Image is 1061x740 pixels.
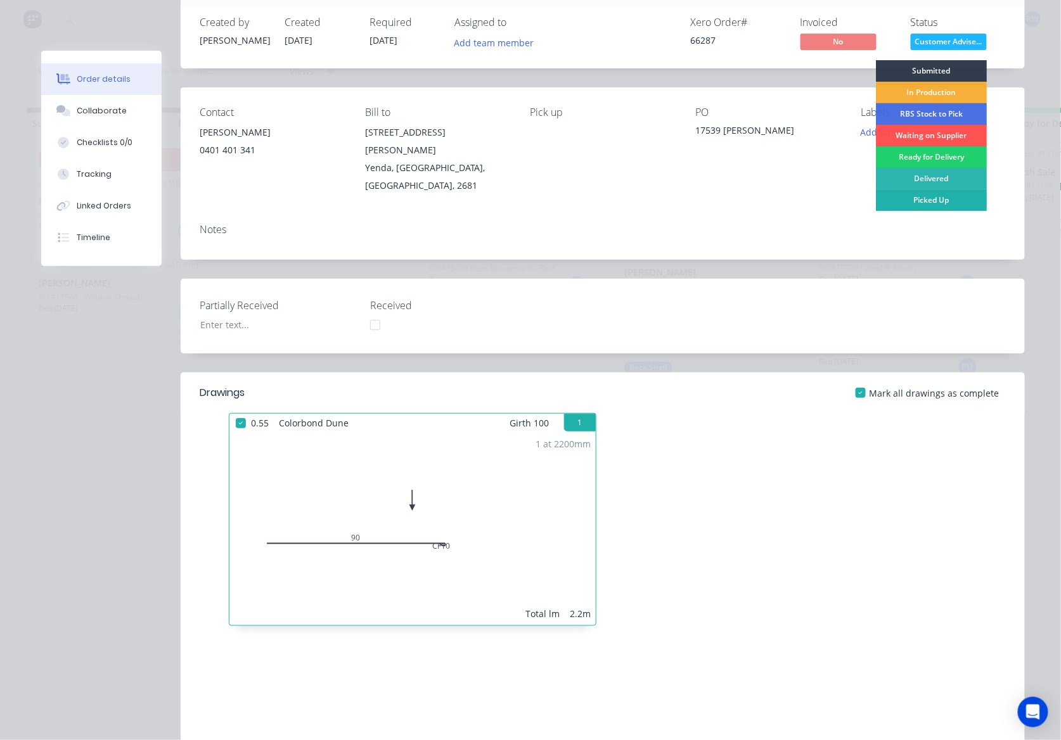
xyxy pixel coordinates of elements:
[1018,697,1048,727] div: Open Intercom Messenger
[200,34,269,47] div: [PERSON_NAME]
[200,124,345,141] div: [PERSON_NAME]
[911,34,987,49] span: Customer Advise...
[911,34,987,53] button: Customer Advise...
[274,414,354,432] span: Colorbond Dune
[41,222,162,253] button: Timeline
[876,168,987,189] div: Delivered
[370,34,397,46] span: [DATE]
[200,224,1006,236] div: Notes
[530,106,676,118] div: Pick up
[370,298,529,313] label: Received
[41,127,162,158] button: Checklists 0/0
[695,106,840,118] div: PO
[564,414,596,431] button: 1
[200,298,358,313] label: Partially Received
[570,607,591,620] div: 2.2m
[200,16,269,29] div: Created by
[285,34,312,46] span: [DATE]
[447,34,541,51] button: Add team member
[870,386,1000,400] span: Mark all drawings as complete
[365,124,510,195] div: [STREET_ADDRESS][PERSON_NAME]Yenda, [GEOGRAPHIC_DATA], [GEOGRAPHIC_DATA], 2681
[854,124,912,141] button: Add labels
[801,34,877,49] span: No
[200,124,345,164] div: [PERSON_NAME]0401 401 341
[876,146,987,168] div: Ready for Delivery
[77,73,131,85] div: Order details
[200,106,345,118] div: Contact
[365,159,510,195] div: Yenda, [GEOGRAPHIC_DATA], [GEOGRAPHIC_DATA], 2681
[77,105,127,117] div: Collaborate
[876,125,987,146] div: Waiting on Supplier
[876,60,987,82] div: Submitted
[861,106,1006,118] div: Labels
[525,607,560,620] div: Total lm
[876,103,987,125] div: RBS Stock to Pick
[695,124,840,141] div: 17539 [PERSON_NAME]
[77,137,132,148] div: Checklists 0/0
[510,414,549,432] span: Girth 100
[229,432,596,625] div: 0CF10901 at 2200mmTotal lm2.2m
[41,95,162,127] button: Collaborate
[77,200,131,212] div: Linked Orders
[911,16,1006,29] div: Status
[200,385,245,400] div: Drawings
[200,141,345,159] div: 0401 401 341
[876,82,987,103] div: In Production
[454,34,541,51] button: Add team member
[454,16,581,29] div: Assigned to
[41,63,162,95] button: Order details
[370,16,439,29] div: Required
[876,189,987,211] div: Picked Up
[690,16,785,29] div: Xero Order #
[801,16,896,29] div: Invoiced
[690,34,785,47] div: 66287
[536,437,591,450] div: 1 at 2200mm
[41,190,162,222] button: Linked Orders
[77,232,110,243] div: Timeline
[365,124,510,159] div: [STREET_ADDRESS][PERSON_NAME]
[246,414,274,432] span: 0.55
[41,158,162,190] button: Tracking
[77,169,112,180] div: Tracking
[365,106,510,118] div: Bill to
[285,16,354,29] div: Created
